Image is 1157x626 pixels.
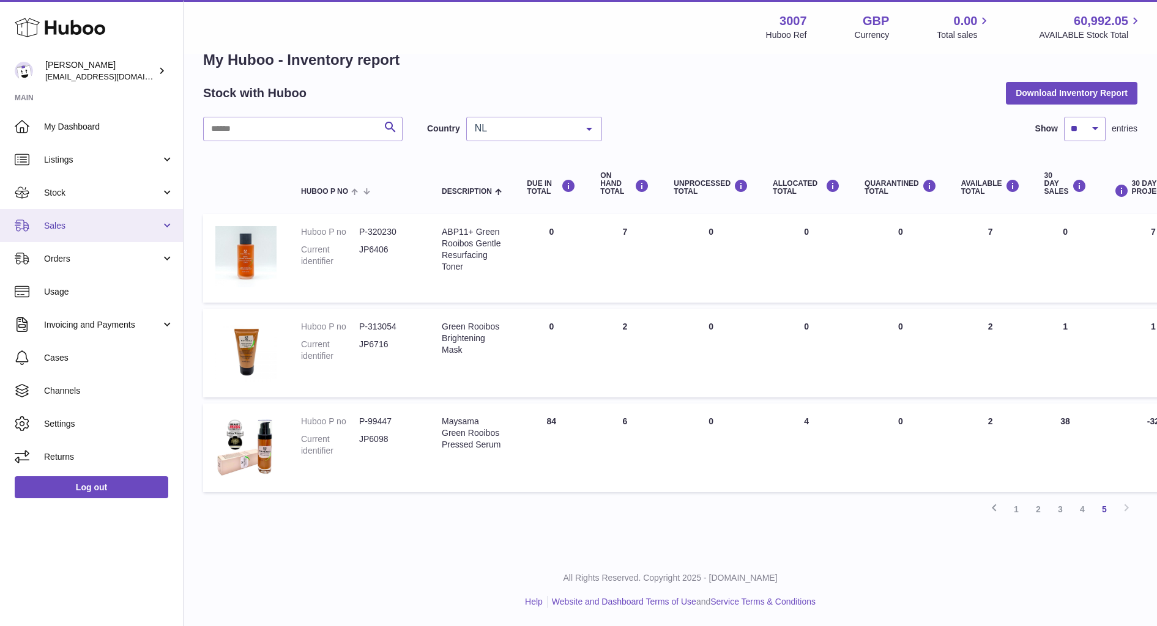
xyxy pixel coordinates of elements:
div: QUARANTINED Total [865,179,937,196]
img: product image [215,226,277,287]
a: 1 [1005,498,1027,520]
strong: 3007 [779,13,807,29]
p: All Rights Reserved. Copyright 2025 - [DOMAIN_NAME] [193,572,1147,584]
a: 5 [1093,498,1115,520]
span: Returns [44,451,174,463]
div: Maysama Green Rooibos Pressed Serum [442,416,502,451]
div: Huboo Ref [766,29,807,41]
td: 0 [661,309,761,397]
td: 0 [1032,214,1099,303]
strong: GBP [863,13,889,29]
dt: Current identifier [301,433,359,457]
span: AVAILABLE Stock Total [1039,29,1142,41]
td: 7 [588,214,661,303]
span: Stock [44,187,161,199]
dt: Huboo P no [301,321,359,333]
td: 0 [661,403,761,492]
span: 0 [898,227,903,237]
span: Invoicing and Payments [44,319,161,331]
div: UNPROCESSED Total [674,179,748,196]
dt: Huboo P no [301,416,359,427]
td: 84 [515,403,588,492]
span: entries [1112,123,1137,134]
label: Show [1035,123,1058,134]
span: [EMAIL_ADDRESS][DOMAIN_NAME] [45,72,180,81]
td: 0 [761,309,852,397]
dd: P-99447 [359,416,417,427]
div: ALLOCATED Total [773,179,840,196]
span: 0.00 [954,13,978,29]
img: bevmay@maysama.com [15,62,33,80]
td: 0 [661,214,761,303]
a: 2 [1027,498,1049,520]
a: 0.00 Total sales [937,13,991,41]
dd: JP6098 [359,433,417,457]
dt: Current identifier [301,244,359,267]
div: Currency [855,29,890,41]
button: Download Inventory Report [1006,82,1137,104]
label: Country [427,123,460,134]
td: 7 [949,214,1032,303]
span: Listings [44,154,161,166]
div: AVAILABLE Total [961,179,1020,196]
div: 30 DAY SALES [1044,172,1087,196]
td: 0 [515,309,588,397]
dt: Current identifier [301,339,359,362]
dd: P-320230 [359,226,417,238]
a: 3 [1049,498,1071,520]
span: Sales [44,220,161,232]
div: DUE IN TOTAL [527,179,576,196]
img: product image [215,321,277,382]
dd: JP6716 [359,339,417,362]
span: 0 [898,416,903,426]
span: 60,992.05 [1074,13,1128,29]
span: 0 [898,322,903,331]
span: Huboo P no [301,188,348,196]
dd: P-313054 [359,321,417,333]
a: Website and Dashboard Terms of Use [552,597,696,606]
span: My Dashboard [44,121,174,133]
div: ON HAND Total [600,172,649,196]
div: Green Rooibos Brightening Mask [442,321,502,356]
td: 2 [949,403,1032,492]
td: 0 [515,214,588,303]
td: 6 [588,403,661,492]
span: Channels [44,385,174,397]
h2: Stock with Huboo [203,85,307,101]
td: 0 [761,214,852,303]
h1: My Huboo - Inventory report [203,50,1137,70]
span: Settings [44,418,174,430]
img: product image [215,416,277,477]
div: [PERSON_NAME] [45,59,155,83]
span: Total sales [937,29,991,41]
td: 2 [949,309,1032,397]
a: 60,992.05 AVAILABLE Stock Total [1039,13,1142,41]
a: Log out [15,476,168,498]
dd: JP6406 [359,244,417,267]
span: NL [472,122,577,134]
td: 38 [1032,403,1099,492]
span: Cases [44,352,174,364]
div: ABP11+ Green Rooibos Gentle Resurfacing Toner [442,226,502,273]
a: Service Terms & Conditions [710,597,816,606]
a: 4 [1071,498,1093,520]
a: Help [525,597,543,606]
span: Usage [44,286,174,298]
span: Description [442,188,492,196]
td: 1 [1032,309,1099,397]
span: Orders [44,253,161,265]
li: and [548,596,816,608]
dt: Huboo P no [301,226,359,238]
td: 4 [761,403,852,492]
td: 2 [588,309,661,397]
